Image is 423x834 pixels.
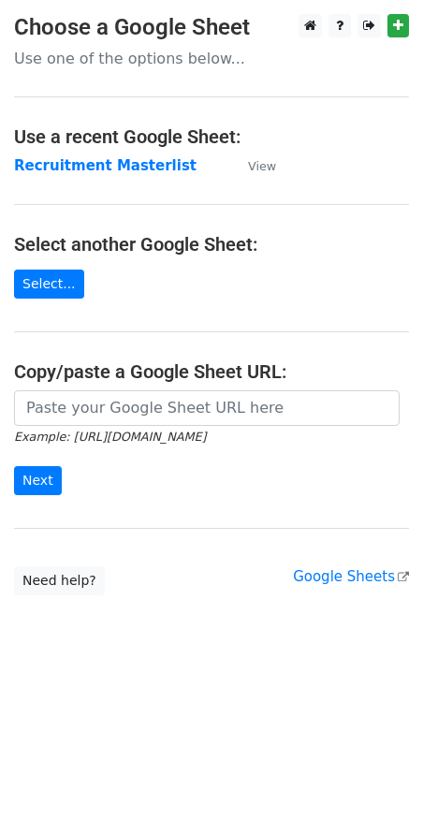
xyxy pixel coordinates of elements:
small: View [248,159,276,173]
a: Google Sheets [293,568,409,585]
input: Paste your Google Sheet URL here [14,390,400,426]
a: Select... [14,270,84,299]
h4: Select another Google Sheet: [14,233,409,256]
a: View [229,157,276,174]
h4: Use a recent Google Sheet: [14,125,409,148]
a: Need help? [14,566,105,595]
a: Recruitment Masterlist [14,157,197,174]
h3: Choose a Google Sheet [14,14,409,41]
p: Use one of the options below... [14,49,409,68]
h4: Copy/paste a Google Sheet URL: [14,360,409,383]
small: Example: [URL][DOMAIN_NAME] [14,430,206,444]
input: Next [14,466,62,495]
